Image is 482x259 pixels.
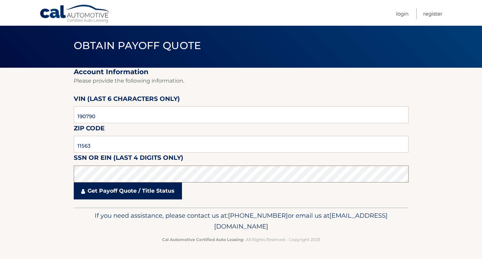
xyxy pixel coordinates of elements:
[74,94,180,106] label: VIN (last 6 characters only)
[74,39,201,52] span: Obtain Payoff Quote
[423,8,442,19] a: Register
[74,76,409,86] p: Please provide the following information.
[74,153,183,165] label: SSN or EIN (last 4 digits only)
[74,182,182,199] a: Get Payoff Quote / Title Status
[228,212,288,219] span: [PHONE_NUMBER]
[396,8,409,19] a: Login
[74,123,105,136] label: Zip Code
[78,210,404,232] p: If you need assistance, please contact us at: or email us at
[78,236,404,243] p: - All Rights Reserved - Copyright 2025
[74,68,409,76] h2: Account Information
[162,237,243,242] strong: Cal Automotive Certified Auto Leasing
[40,4,111,24] a: Cal Automotive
